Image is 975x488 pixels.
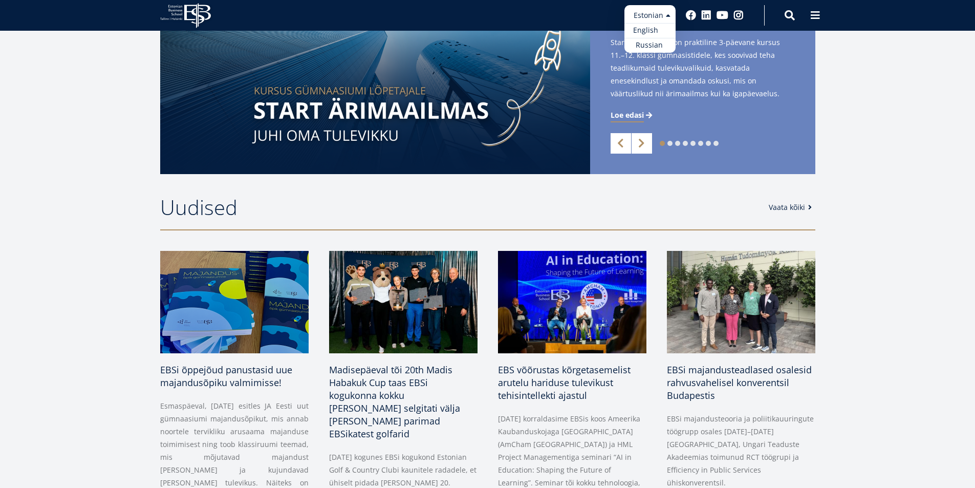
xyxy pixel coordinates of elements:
[733,10,744,20] a: Instagram
[611,110,654,120] a: Loe edasi
[698,141,703,146] a: 6
[160,251,309,353] img: Majandusõpik
[713,141,719,146] a: 8
[160,195,759,220] h2: Uudised
[329,364,460,440] span: Madisepäeval tõi 20th Madis Habakuk Cup taas EBSi kogukonna kokku [PERSON_NAME] selgitati välja [...
[611,36,795,100] span: Start ärimaailmas on praktiline 3-päevane kursus 11.–12. klassi gümnasistidele, kes soovivad teha...
[686,10,696,20] a: Facebook
[611,110,644,120] span: Loe edasi
[667,251,815,353] img: a
[769,202,815,213] a: Vaata kõiki
[706,141,711,146] a: 7
[667,364,812,401] span: EBSi majandusteadlased osalesid rahvusvahelisel konverentsil Budapestis
[660,141,665,146] a: 1
[683,141,688,146] a: 4
[498,364,631,401] span: EBS võõrustas kõrgetasemelist arutelu hariduse tulevikust tehisintellekti ajastul
[611,133,631,154] a: Previous
[632,133,652,154] a: Next
[701,10,711,20] a: Linkedin
[667,141,673,146] a: 2
[329,251,478,353] img: 20th Madis Habakuk Cup
[675,141,680,146] a: 3
[498,251,646,353] img: Ai in Education
[624,38,676,53] a: Russian
[624,23,676,38] a: English
[690,141,696,146] a: 5
[717,10,728,20] a: Youtube
[160,364,292,389] span: EBSi õppejõud panustasid uue majandusõpiku valmimisse!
